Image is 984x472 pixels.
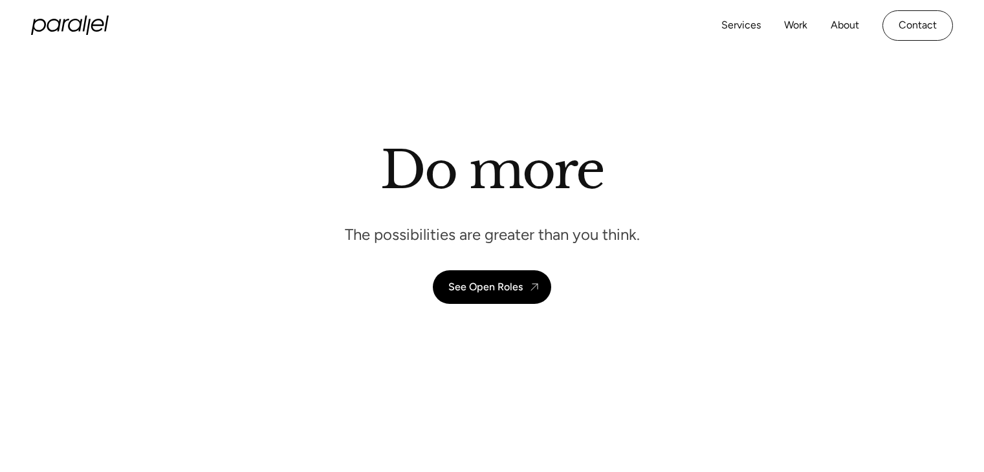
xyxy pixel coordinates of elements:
[882,10,953,41] a: Contact
[345,224,640,244] p: The possibilities are greater than you think.
[784,16,807,35] a: Work
[433,270,551,304] a: See Open Roles
[721,16,761,35] a: Services
[448,281,523,293] div: See Open Roles
[831,16,859,35] a: About
[31,16,109,35] a: home
[380,139,604,201] h1: Do more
